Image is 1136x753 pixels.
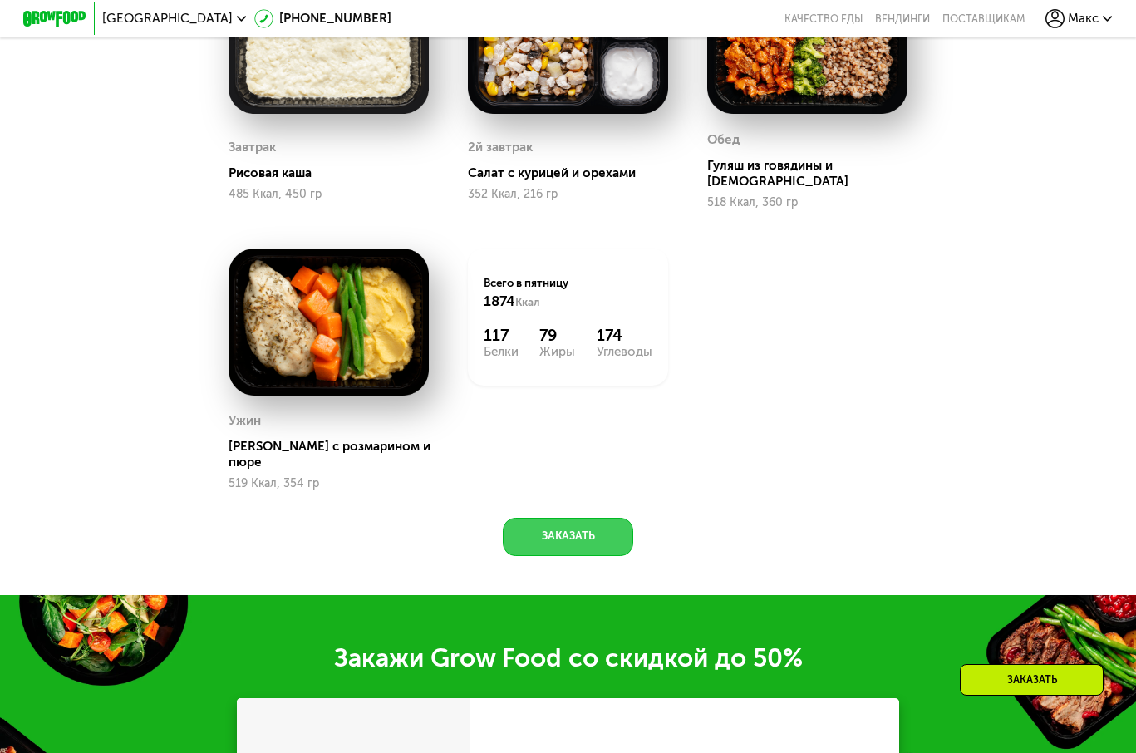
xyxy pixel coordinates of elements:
div: 518 Ккал, 360 гр [707,196,907,209]
div: Салат с курицей и орехами [468,165,681,181]
div: 485 Ккал, 450 гр [229,188,429,201]
div: поставщикам [942,12,1025,25]
div: Рисовая каша [229,165,441,181]
div: 79 [539,327,575,346]
div: Углеводы [597,346,652,358]
span: 1874 [484,293,515,309]
div: 352 Ккал, 216 гр [468,188,668,201]
span: Ккал [515,296,540,308]
div: Ужин [229,409,261,432]
div: Гуляш из говядины и [DEMOGRAPHIC_DATA] [707,158,920,189]
div: 519 Ккал, 354 гр [229,477,429,490]
div: Всего в пятницу [484,276,652,311]
div: Завтрак [229,135,276,159]
span: [GEOGRAPHIC_DATA] [102,12,233,25]
a: [PHONE_NUMBER] [254,9,391,28]
div: Белки [484,346,519,358]
div: 174 [597,327,652,346]
a: Вендинги [875,12,930,25]
div: Обед [707,128,740,151]
button: Заказать [503,518,633,556]
div: [PERSON_NAME] с розмарином и пюре [229,439,441,470]
div: Заказать [960,664,1104,696]
span: Макс [1068,12,1099,25]
div: 117 [484,327,519,346]
a: Качество еды [784,12,863,25]
div: 2й завтрак [468,135,533,159]
div: Жиры [539,346,575,358]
